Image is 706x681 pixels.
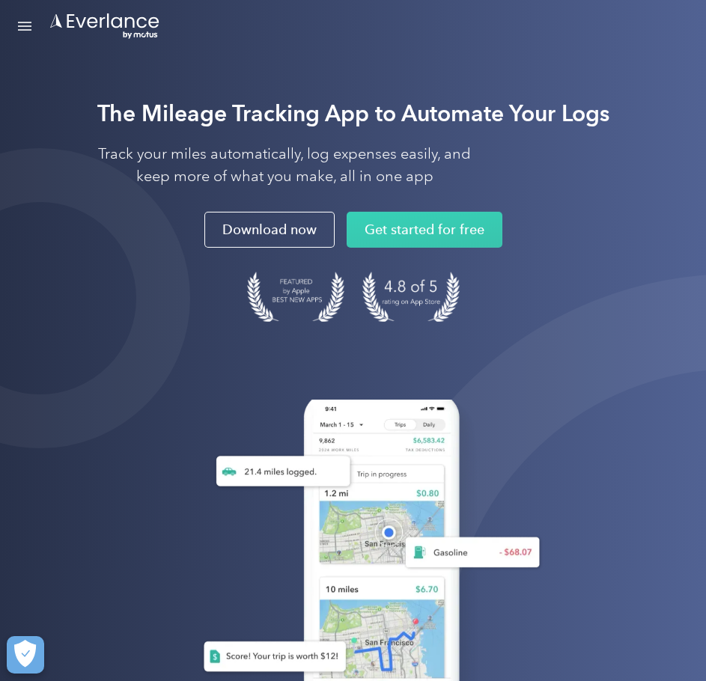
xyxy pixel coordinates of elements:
[97,100,609,127] strong: The Mileage Tracking App to Automate Your Logs
[12,12,37,40] a: Open Menu
[204,212,335,248] a: Download now
[247,272,344,322] img: Badge for Featured by Apple Best New Apps
[97,143,472,188] p: Track your miles automatically, log expenses easily, and keep more of what you make, all in one app
[362,272,460,322] img: 4.9 out of 5 stars on the app store
[7,636,44,674] button: Cookies Settings
[49,12,161,40] a: Go to homepage
[347,212,502,248] a: Get started for free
